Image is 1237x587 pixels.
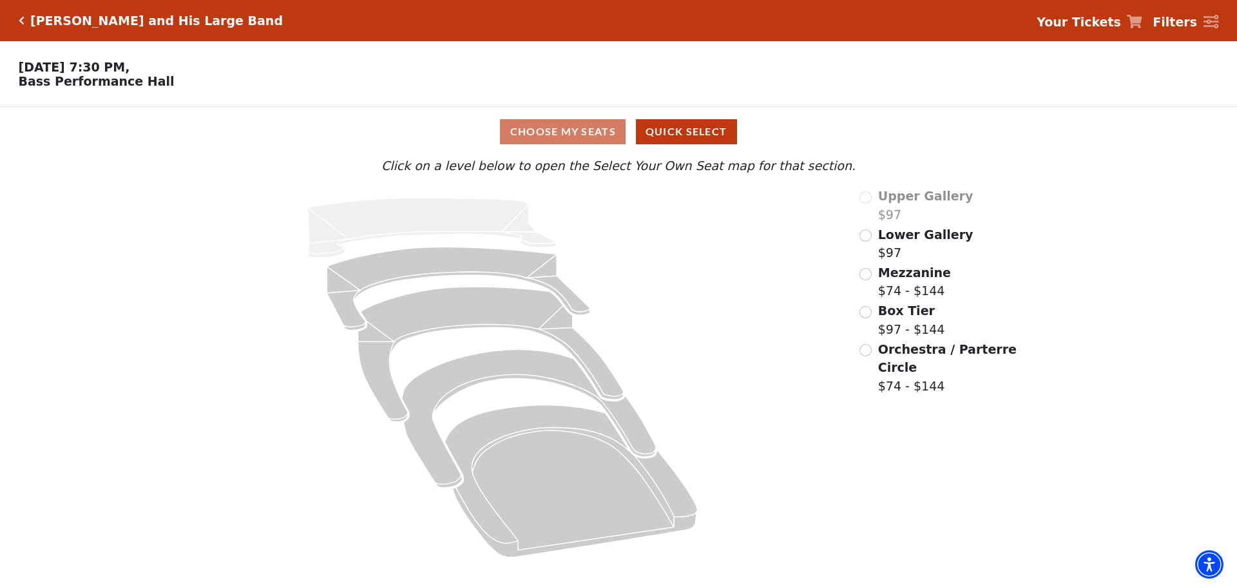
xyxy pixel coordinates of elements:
[878,265,951,280] span: Mezzanine
[878,264,951,300] label: $74 - $144
[878,302,945,338] label: $97 - $144
[878,187,973,224] label: $97
[878,189,973,203] span: Upper Gallery
[1037,15,1121,29] strong: Your Tickets
[327,247,591,331] path: Lower Gallery - Seats Available: 221
[30,14,283,28] h5: [PERSON_NAME] and His Large Band
[859,268,872,280] input: Mezzanine$74 - $144
[878,226,973,262] label: $97
[1037,13,1142,32] a: Your Tickets
[878,227,973,242] span: Lower Gallery
[307,198,557,258] path: Upper Gallery - Seats Available: 0
[859,344,872,356] input: Orchestra / Parterre Circle$74 - $144
[878,340,1019,396] label: $74 - $144
[1153,13,1218,32] a: Filters
[878,303,935,318] span: Box Tier
[1153,15,1197,29] strong: Filters
[445,405,698,557] path: Orchestra / Parterre Circle - Seats Available: 23
[878,342,1017,375] span: Orchestra / Parterre Circle
[19,16,24,25] a: Click here to go back to filters
[164,157,1073,175] p: Click on a level below to open the Select Your Own Seat map for that section.
[636,119,737,144] button: Quick Select
[1195,550,1223,579] div: Accessibility Menu
[859,229,872,242] input: Lower Gallery$97
[859,306,872,318] input: Box Tier$97 - $144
